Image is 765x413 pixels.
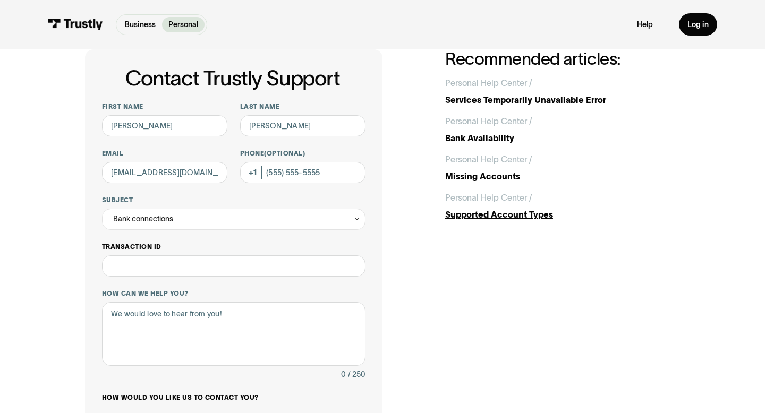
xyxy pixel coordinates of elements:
[445,170,680,183] div: Missing Accounts
[102,115,227,136] input: Alex
[162,17,205,32] a: Personal
[240,102,365,111] label: Last name
[348,368,365,381] div: / 250
[240,162,365,183] input: (555) 555-5555
[102,102,227,111] label: First name
[102,209,365,230] div: Bank connections
[118,17,162,32] a: Business
[445,76,680,106] a: Personal Help Center /Services Temporarily Unavailable Error
[102,393,365,402] label: How would you like us to contact you?
[102,243,365,251] label: Transaction ID
[445,132,680,144] div: Bank Availability
[240,115,365,136] input: Howard
[445,115,680,144] a: Personal Help Center /Bank Availability
[240,149,365,158] label: Phone
[113,212,173,225] div: Bank connections
[102,149,227,158] label: Email
[445,115,532,127] div: Personal Help Center /
[445,191,680,221] a: Personal Help Center /Supported Account Types
[100,66,365,90] h1: Contact Trustly Support
[637,20,653,29] a: Help
[687,20,709,29] div: Log in
[445,49,680,68] h2: Recommended articles:
[445,208,680,221] div: Supported Account Types
[102,289,365,298] label: How can we help you?
[48,19,103,30] img: Trustly Logo
[679,13,717,36] a: Log in
[445,76,532,89] div: Personal Help Center /
[445,153,680,183] a: Personal Help Center /Missing Accounts
[445,153,532,166] div: Personal Help Center /
[168,19,198,30] p: Personal
[125,19,156,30] p: Business
[264,150,305,157] span: (Optional)
[445,93,680,106] div: Services Temporarily Unavailable Error
[341,368,346,381] div: 0
[102,196,365,204] label: Subject
[445,191,532,204] div: Personal Help Center /
[102,162,227,183] input: alex@mail.com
